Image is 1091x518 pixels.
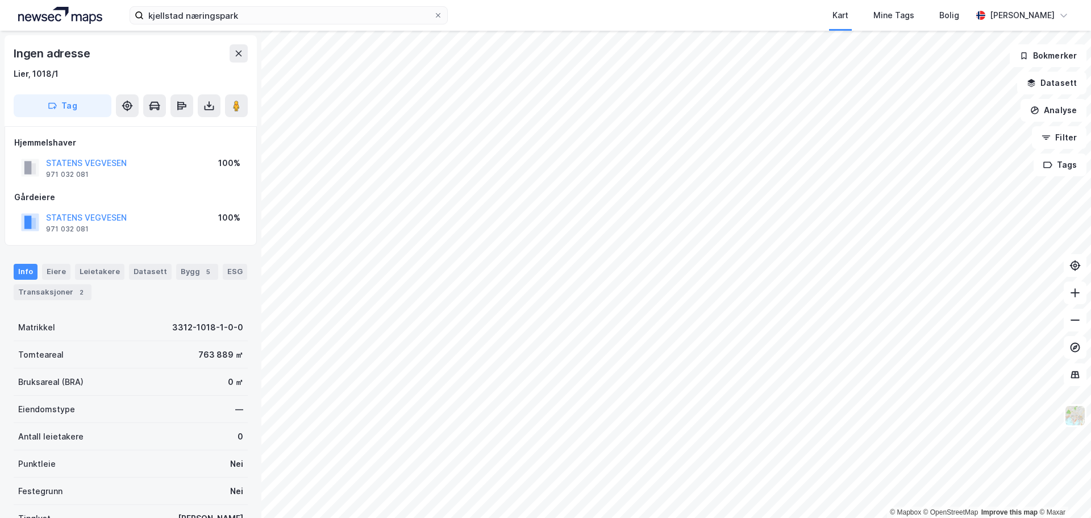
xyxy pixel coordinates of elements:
img: logo.a4113a55bc3d86da70a041830d287a7e.svg [18,7,102,24]
div: Nei [230,484,243,498]
div: Gårdeiere [14,190,247,204]
div: Tomteareal [18,348,64,362]
div: Eiendomstype [18,403,75,416]
div: 5 [202,266,214,277]
div: [PERSON_NAME] [990,9,1055,22]
div: 0 [238,430,243,444]
div: Antall leietakere [18,430,84,444]
a: Mapbox [890,508,921,516]
div: Eiere [42,264,70,280]
img: Z [1064,405,1086,426]
div: Nei [230,457,243,471]
div: Festegrunn [18,484,63,498]
div: Leietakere [75,264,124,280]
div: Mine Tags [873,9,914,22]
div: Bruksareal (BRA) [18,375,84,389]
div: 763 889 ㎡ [198,348,243,362]
div: 100% [218,156,240,170]
div: Ingen adresse [14,44,92,63]
div: Kart [832,9,848,22]
div: Punktleie [18,457,56,471]
input: Søk på adresse, matrikkel, gårdeiere, leietakere eller personer [144,7,434,24]
div: Datasett [129,264,172,280]
div: Bygg [176,264,218,280]
a: Improve this map [981,508,1038,516]
div: ESG [223,264,247,280]
div: 2 [76,287,87,298]
button: Analyse [1021,99,1086,122]
div: 100% [218,211,240,225]
div: Transaksjoner [14,284,91,300]
div: Hjemmelshaver [14,136,247,150]
div: 971 032 081 [46,225,89,234]
div: Lier, 1018/1 [14,67,59,81]
div: Bolig [939,9,959,22]
div: 0 ㎡ [228,375,243,389]
div: — [235,403,243,416]
button: Tag [14,94,111,117]
a: OpenStreetMap [923,508,978,516]
button: Bokmerker [1010,44,1086,67]
div: Matrikkel [18,321,55,334]
button: Tags [1034,154,1086,176]
div: Info [14,264,38,280]
div: 971 032 081 [46,170,89,179]
button: Filter [1032,126,1086,149]
div: 3312-1018-1-0-0 [172,321,243,334]
iframe: Chat Widget [1034,463,1091,518]
button: Datasett [1017,72,1086,94]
